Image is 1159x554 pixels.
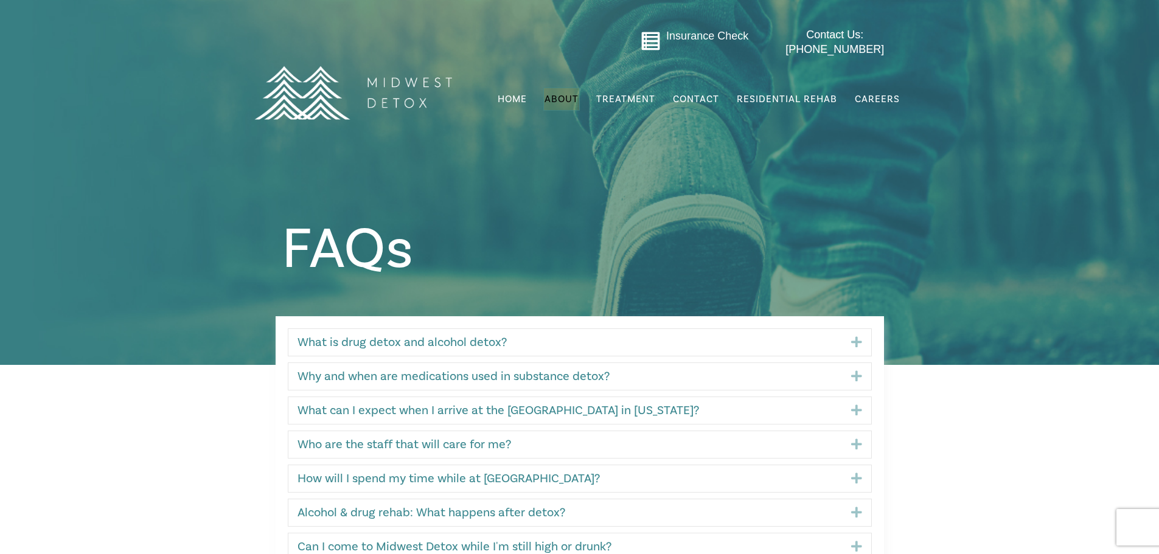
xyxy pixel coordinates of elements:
[298,369,833,384] a: Why and when are medications used in substance detox?
[641,31,661,55] a: Go to midwestdetox.com/message-form-page/
[854,88,901,111] a: Careers
[498,93,527,105] span: Home
[736,88,838,111] a: Residential Rehab
[672,88,720,111] a: Contact
[855,93,900,105] span: Careers
[545,94,579,104] span: About
[737,93,837,105] span: Residential Rehab
[298,505,833,520] a: Alcohol & drug rehab: What happens after detox?
[785,29,884,55] span: Contact Us: [PHONE_NUMBER]
[298,539,833,554] a: Can I come to Midwest Detox while I'm still high or drunk?
[246,40,459,146] img: MD Logo Horitzontal white-01 (1) (1)
[762,28,908,57] a: Contact Us: [PHONE_NUMBER]
[298,437,833,452] a: Who are the staff that will care for me?
[298,335,833,350] a: What is drug detox and alcohol detox?
[596,94,655,104] span: Treatment
[673,94,719,104] span: Contact
[543,88,580,111] a: About
[496,88,528,111] a: Home
[666,30,748,42] a: Insurance Check
[298,471,833,486] a: How will I spend my time while at [GEOGRAPHIC_DATA]?
[298,403,833,418] a: What can I expect when I arrive at the [GEOGRAPHIC_DATA] in [US_STATE]?
[282,212,413,286] span: FAQs
[595,88,656,111] a: Treatment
